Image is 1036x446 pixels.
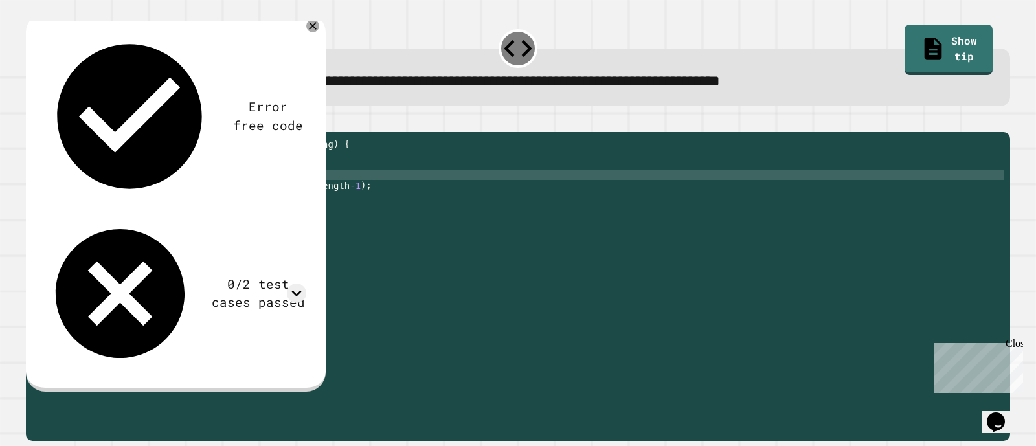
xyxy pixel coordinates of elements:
[929,338,1023,393] iframe: chat widget
[905,25,993,75] a: Show tip
[229,98,306,135] div: Error free code
[5,5,89,82] div: Chat with us now!Close
[210,275,306,313] div: 0/2 test cases passed
[982,394,1023,433] iframe: chat widget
